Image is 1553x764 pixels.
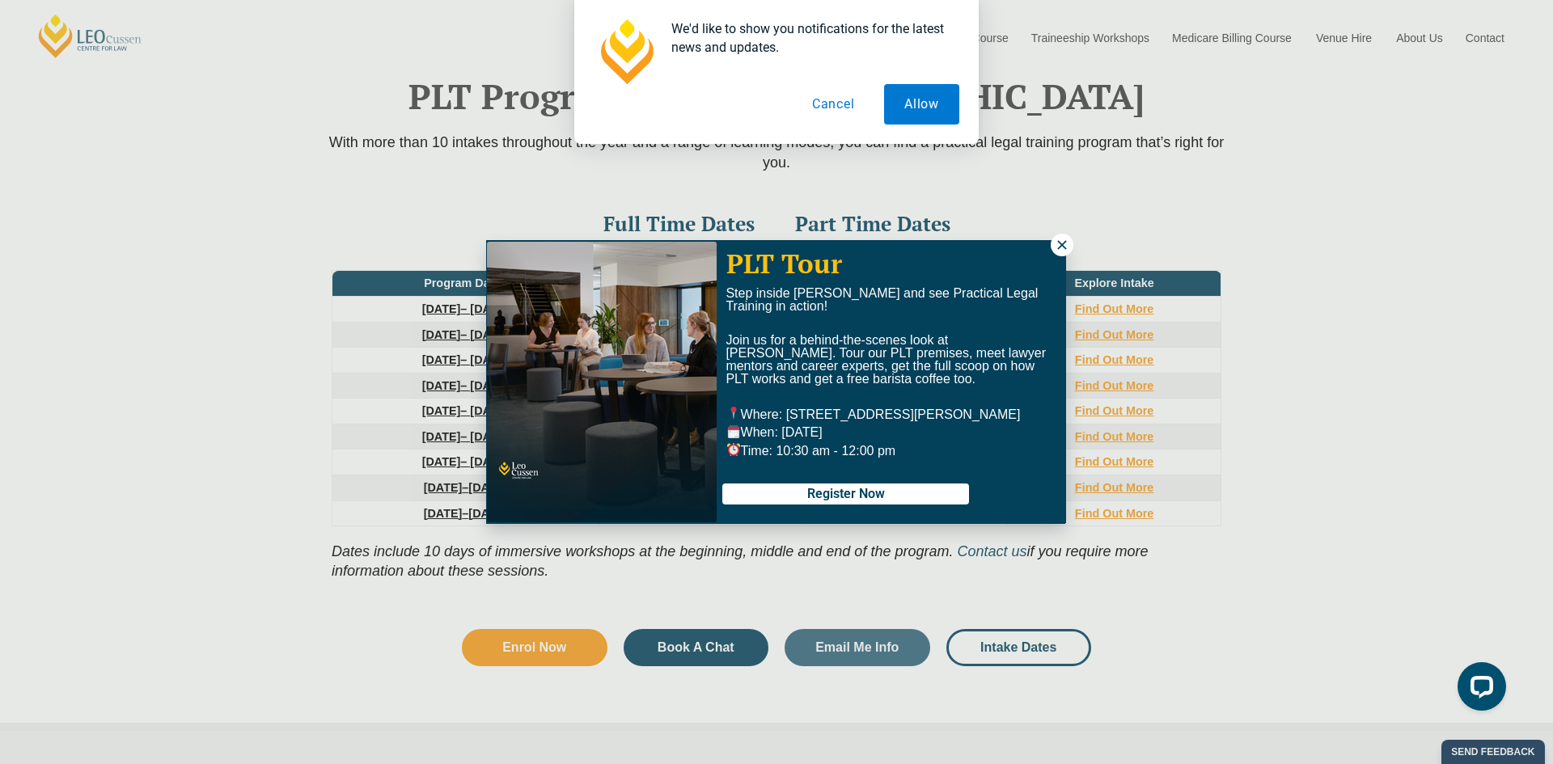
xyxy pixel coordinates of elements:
button: Allow [884,84,959,125]
img: 📍 [727,407,740,420]
span: PLT Tour [726,246,842,281]
div: We'd like to show you notifications for the latest news and updates. [658,19,959,57]
button: Cancel [792,84,875,125]
span: Where: [STREET_ADDRESS][PERSON_NAME] [726,407,1020,421]
img: notification icon [594,19,658,84]
img: 🗓️ [727,425,740,438]
button: Close [1051,234,1073,256]
button: Register Now [722,483,969,504]
img: students at tables talking to each other [487,242,717,522]
span: When: [DATE] [726,425,822,439]
iframe: LiveChat chat widget [1445,656,1513,724]
img: ⏰ [727,443,740,456]
span: Join us for a behind-the-scenes look at [PERSON_NAME]. Tour our PLT premises, meet lawyer mentors... [726,333,1046,386]
span: Step inside [PERSON_NAME] and see Practical Legal Training in action! [726,286,1038,313]
span: Time: 10:30 am - 12:00 pm [726,444,895,458]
